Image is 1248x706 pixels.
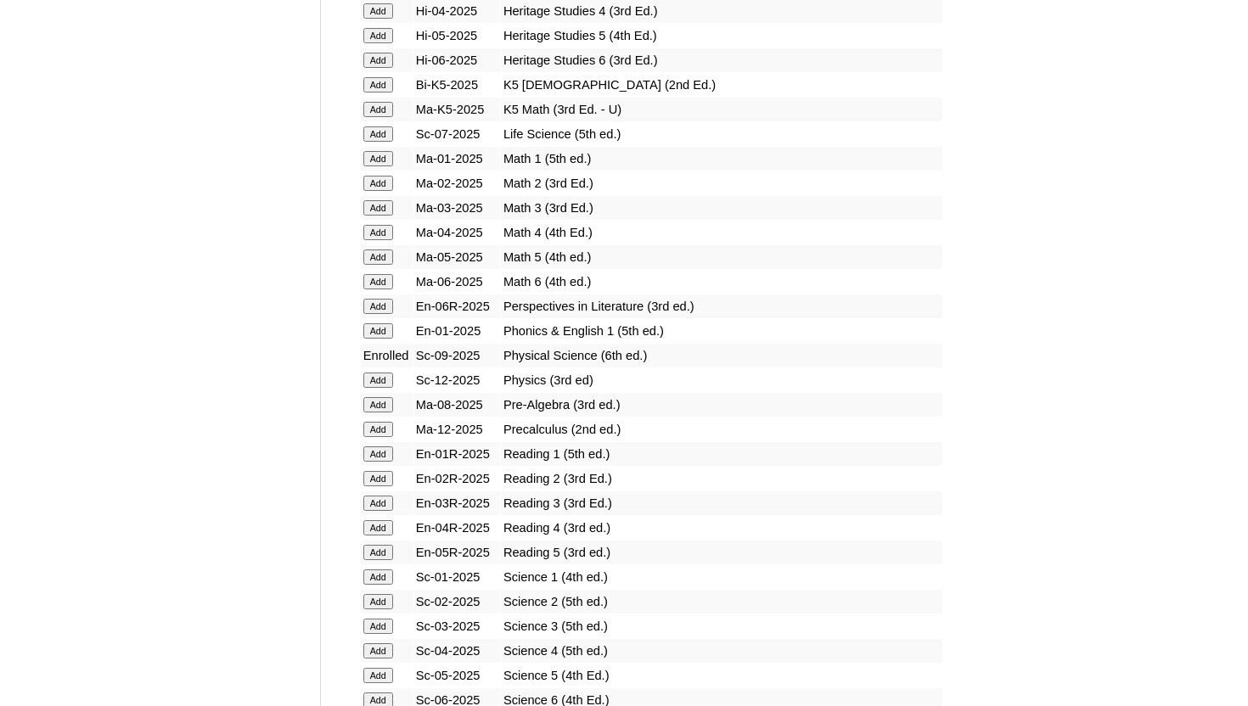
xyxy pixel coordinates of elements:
[501,614,942,638] td: Science 3 (5th ed.)
[413,541,500,564] td: En-05R-2025
[363,126,393,142] input: Add
[413,467,500,490] td: En-02R-2025
[413,393,500,417] td: Ma-08-2025
[501,541,942,564] td: Reading 5 (3rd ed.)
[413,442,500,466] td: En-01R-2025
[501,196,942,220] td: Math 3 (3rd Ed.)
[501,442,942,466] td: Reading 1 (5th ed.)
[413,491,500,515] td: En-03R-2025
[363,397,393,412] input: Add
[363,619,393,634] input: Add
[501,122,942,146] td: Life Science (5th ed.)
[363,249,393,265] input: Add
[501,639,942,663] td: Science 4 (5th ed.)
[363,569,393,585] input: Add
[413,639,500,663] td: Sc-04-2025
[501,516,942,540] td: Reading 4 (3rd ed.)
[501,221,942,244] td: Math 4 (4th Ed.)
[363,225,393,240] input: Add
[413,196,500,220] td: Ma-03-2025
[363,3,393,19] input: Add
[413,614,500,638] td: Sc-03-2025
[501,98,942,121] td: K5 Math (3rd Ed. - U)
[501,147,942,171] td: Math 1 (5th ed.)
[363,200,393,216] input: Add
[501,245,942,269] td: Math 5 (4th ed.)
[413,565,500,589] td: Sc-01-2025
[501,491,942,515] td: Reading 3 (3rd Ed.)
[501,664,942,687] td: Science 5 (4th Ed.)
[363,299,393,314] input: Add
[413,24,500,48] td: Hi-05-2025
[413,664,500,687] td: Sc-05-2025
[363,274,393,289] input: Add
[363,643,393,658] input: Add
[413,245,500,269] td: Ma-05-2025
[501,344,942,367] td: Physical Science (6th ed.)
[363,545,393,560] input: Add
[363,471,393,486] input: Add
[363,496,393,511] input: Add
[413,417,500,441] td: Ma-12-2025
[413,368,500,392] td: Sc-12-2025
[501,565,942,589] td: Science 1 (4th ed.)
[501,48,942,72] td: Heritage Studies 6 (3rd Ed.)
[363,323,393,339] input: Add
[363,373,393,388] input: Add
[413,590,500,614] td: Sc-02-2025
[501,24,942,48] td: Heritage Studies 5 (4th Ed.)
[413,171,500,195] td: Ma-02-2025
[413,319,500,343] td: En-01-2025
[501,73,942,97] td: K5 [DEMOGRAPHIC_DATA] (2nd Ed.)
[363,77,393,92] input: Add
[413,48,500,72] td: Hi-06-2025
[363,668,393,683] input: Add
[501,393,942,417] td: Pre-Algebra (3rd ed.)
[413,344,500,367] td: Sc-09-2025
[363,28,393,43] input: Add
[501,368,942,392] td: Physics (3rd ed)
[413,516,500,540] td: En-04R-2025
[413,122,500,146] td: Sc-07-2025
[413,73,500,97] td: Bi-K5-2025
[501,171,942,195] td: Math 2 (3rd Ed.)
[363,422,393,437] input: Add
[413,270,500,294] td: Ma-06-2025
[363,520,393,535] input: Add
[363,53,393,68] input: Add
[363,594,393,609] input: Add
[501,590,942,614] td: Science 2 (5th ed.)
[501,467,942,490] td: Reading 2 (3rd Ed.)
[413,147,500,171] td: Ma-01-2025
[363,446,393,462] input: Add
[361,344,413,367] td: Enrolled
[363,151,393,166] input: Add
[363,102,393,117] input: Add
[501,417,942,441] td: Precalculus (2nd ed.)
[501,294,942,318] td: Perspectives in Literature (3rd ed.)
[413,98,500,121] td: Ma-K5-2025
[413,221,500,244] td: Ma-04-2025
[501,270,942,294] td: Math 6 (4th ed.)
[413,294,500,318] td: En-06R-2025
[501,319,942,343] td: Phonics & English 1 (5th ed.)
[363,176,393,191] input: Add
